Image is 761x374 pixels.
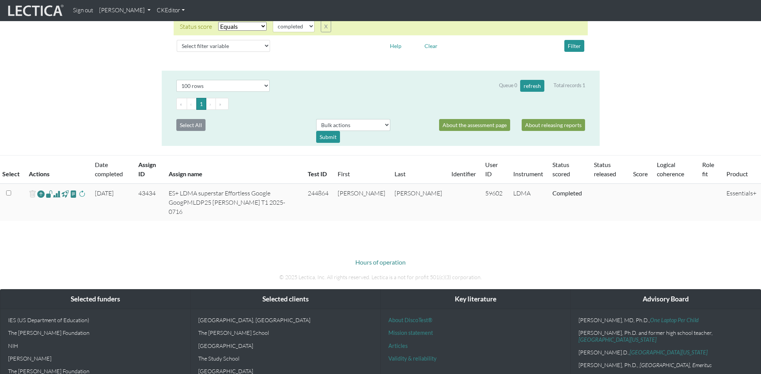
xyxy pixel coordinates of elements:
p: [PERSON_NAME], Ph.D. [579,362,753,368]
a: Completed = assessment has been completed; CS scored = assessment has been CLAS scored; LS scored... [552,189,582,197]
p: [PERSON_NAME], MD, Ph.D., [579,317,753,323]
ul: Pagination [176,98,585,110]
button: Filter [564,40,584,52]
td: [DATE] [90,184,134,221]
p: The [PERSON_NAME] Foundation [8,329,182,336]
p: [GEOGRAPHIC_DATA] [198,343,373,349]
p: IES (US Department of Education) [8,317,182,323]
td: 43434 [134,184,164,221]
img: lecticalive [6,3,64,18]
a: Identifier [451,170,476,177]
a: Status scored [552,161,570,177]
div: Selected clients [191,290,380,309]
p: [GEOGRAPHIC_DATA], [GEOGRAPHIC_DATA] [198,317,373,323]
a: Status released [594,161,616,177]
p: NIH [8,343,182,349]
a: Reopen [37,189,45,200]
a: Instrument [513,170,543,177]
td: [PERSON_NAME] [333,184,390,221]
span: Analyst score [53,189,60,199]
div: Advisory Board [571,290,761,309]
a: Sign out [70,3,96,18]
a: Help [386,41,405,49]
th: Test ID [303,156,333,184]
p: [PERSON_NAME].D., [579,349,753,356]
a: Articles [388,343,408,349]
a: About the assessment page [439,119,510,131]
a: Score [633,170,648,177]
td: ES+ LDMA superstar Effortless Google GoogPMLDP25 [PERSON_NAME] T1 2025-0716 [164,184,303,221]
div: Selected funders [0,290,190,309]
td: 59602 [481,184,509,221]
span: view [46,189,53,198]
a: First [338,170,350,177]
a: About DiscoTest® [388,317,432,323]
a: Date completed [95,161,123,177]
span: view [70,189,77,198]
span: view [61,189,69,198]
th: Assign name [164,156,303,184]
td: Essentials+ [722,184,761,221]
em: , [GEOGRAPHIC_DATA], Emeritus [637,362,712,368]
p: The Study School [198,355,373,362]
a: [GEOGRAPHIC_DATA][US_STATE] [630,349,708,356]
a: About releasing reports [522,119,585,131]
span: delete [29,189,36,200]
a: Hours of operation [355,258,406,266]
p: The [PERSON_NAME] School [198,329,373,336]
td: LDMA [509,184,548,221]
a: Product [726,170,748,177]
p: © 2025 Lectica, Inc. All rights reserved. Lectica is a not for profit 501(c)(3) corporation. [167,273,594,281]
button: Select All [176,119,206,131]
a: [GEOGRAPHIC_DATA][US_STATE] [579,336,657,343]
button: refresh [520,80,544,92]
a: Validity & reliability [388,355,436,362]
a: Last [395,170,406,177]
th: Actions [24,156,90,184]
a: [PERSON_NAME] [96,3,154,18]
span: rescore [78,189,86,199]
td: [PERSON_NAME] [390,184,447,221]
button: X [321,20,331,32]
div: Submit [316,131,340,143]
a: CKEditor [154,3,188,18]
button: Go to page 1 [196,98,206,110]
button: Clear [421,40,441,52]
a: Mission statement [388,329,433,336]
button: Help [386,40,405,52]
th: Assign ID [134,156,164,184]
div: Status score [180,22,212,31]
td: 244864 [303,184,333,221]
a: Logical coherence [657,161,684,177]
a: Role fit [702,161,714,177]
div: Queue 0 Total records 1 [499,80,585,92]
a: User ID [485,161,498,177]
a: One Laptop Per Child [650,317,699,323]
div: Key literature [381,290,570,309]
p: [PERSON_NAME] [8,355,182,362]
p: [PERSON_NAME], Ph.D. and former high school teacher, [579,329,753,343]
